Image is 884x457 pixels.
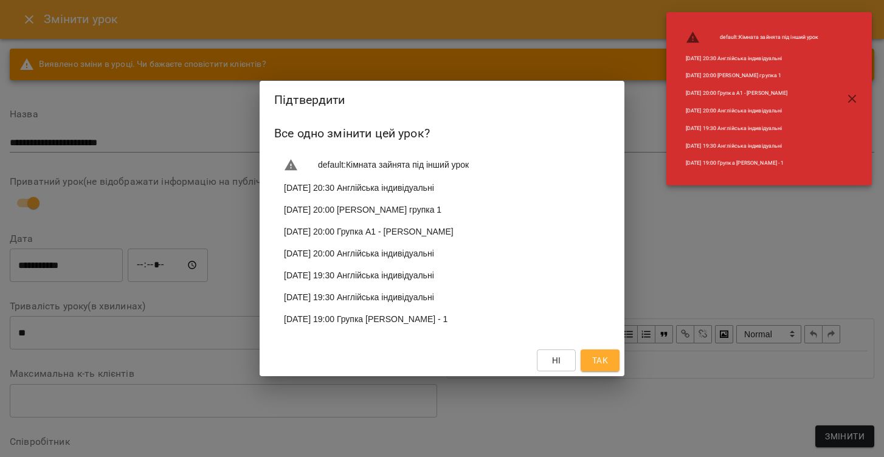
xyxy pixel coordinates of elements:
li: [DATE] 20:00 Групка А1 - [PERSON_NAME] [274,221,610,242]
span: Ні [552,353,561,368]
span: Так [592,353,608,368]
li: [DATE] 20:00 Групка А1 - [PERSON_NAME] [676,84,829,102]
h2: Підтвердити [274,91,610,109]
button: Так [581,349,620,371]
li: default : Кімната зайнята під інший урок [676,26,829,50]
li: [DATE] 19:30 Англійська індивідуальні [676,137,829,155]
h6: Все одно змінити цей урок? [274,124,610,143]
li: [DATE] 19:30 Англійська індивідуальні [274,286,610,308]
li: [DATE] 19:00 Групка [PERSON_NAME] - 1 [274,308,610,330]
li: [DATE] 20:30 Англійська індивідуальні [274,177,610,199]
button: Ні [537,349,576,371]
li: [DATE] 19:00 Групка [PERSON_NAME] - 1 [676,154,829,172]
li: [DATE] 20:00 [PERSON_NAME] групка 1 [676,67,829,84]
li: [DATE] 20:00 [PERSON_NAME] групка 1 [274,199,610,221]
li: default : Кімната зайнята під інший урок [274,153,610,177]
li: [DATE] 20:00 Англійська індивідуальні [676,102,829,120]
li: [DATE] 19:30 Англійська індивідуальні [676,120,829,137]
li: [DATE] 19:30 Англійська індивідуальні [274,264,610,286]
li: [DATE] 20:30 Англійська індивідуальні [676,50,829,67]
li: [DATE] 20:00 Англійська індивідуальні [274,242,610,264]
